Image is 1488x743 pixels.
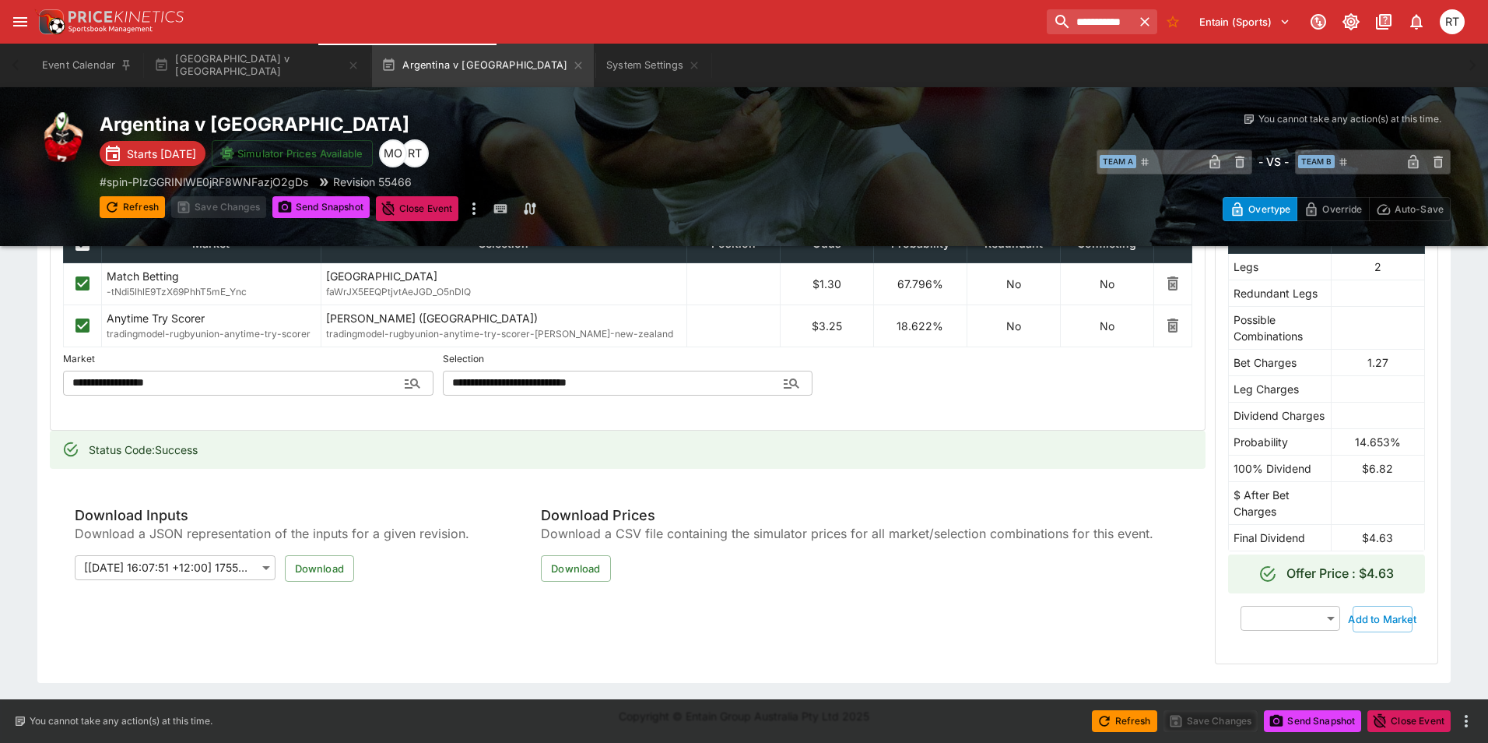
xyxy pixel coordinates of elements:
button: Toggle light/dark mode [1337,8,1365,36]
td: Leg Charges [1228,375,1331,402]
h6: Offer Price : $4.63 [1286,565,1394,582]
td: 1.27 [1331,349,1424,375]
span: Download Prices [541,506,1153,524]
img: Sportsbook Management [68,26,153,33]
span: Status Code : [89,443,155,456]
span: Team B [1298,155,1335,168]
td: 2 [1331,253,1424,280]
span: Download Inputs [75,506,485,524]
button: Close Event [1367,710,1451,732]
td: Legs [1228,253,1331,280]
td: $1.30 [780,262,873,305]
button: Download [285,555,354,582]
button: Notifications [1402,8,1430,36]
button: Send Snapshot [272,196,370,218]
td: No [967,262,1060,305]
td: No [967,305,1060,347]
td: Possible Combinations [1228,306,1331,349]
label: Selection [443,347,813,371]
td: $4.63 [1331,524,1424,551]
td: $ After Bet Charges [1228,481,1331,524]
button: Download [541,555,610,582]
td: $3.25 [780,305,873,347]
button: Open [398,369,426,397]
p: You cannot take any action(s) at this time. [30,714,212,728]
td: 18.622% [873,305,967,347]
div: [[DATE] 16:07:51 +12:00] 1755230871048736954 (Latest) [75,555,275,580]
span: -tNdi5lhlE9TzX69PhhT5mE_Ync [107,284,316,300]
td: 100% Dividend [1228,455,1331,481]
div: Mark O'Loughlan [379,139,407,167]
button: Simulator Prices Available [212,140,373,167]
td: Dividend Charges [1228,402,1331,428]
button: Select Tenant [1190,9,1300,34]
p: Starts [DATE] [127,146,196,162]
p: Revision 55466 [333,174,412,190]
td: 67.796% [873,262,967,305]
button: Overtype [1223,197,1297,221]
p: [GEOGRAPHIC_DATA] [326,268,682,284]
td: Probability [1228,428,1331,455]
button: Connected to PK [1304,8,1332,36]
img: PriceKinetics [68,11,184,23]
button: Auto-Save [1369,197,1451,221]
td: No [1060,262,1153,305]
button: Richard Tatton [1435,5,1469,39]
td: Final Dividend [1228,524,1331,551]
button: Argentina v [GEOGRAPHIC_DATA] [372,44,594,87]
label: Market [63,347,433,371]
p: Overtype [1248,201,1290,217]
p: Auto-Save [1395,201,1444,217]
p: Override [1322,201,1362,217]
td: 14.653% [1331,428,1424,455]
button: Open [777,369,805,397]
button: Event Calendar [33,44,142,87]
input: search [1047,9,1132,34]
h2: Copy To Clipboard [100,112,775,136]
p: Anytime Try Scorer [107,310,316,326]
button: System Settings [597,44,710,87]
p: Match Betting [107,268,316,284]
button: Refresh [100,196,165,218]
span: tradingmodel-rugbyunion-anytime-try-scorer-[PERSON_NAME]-new-zealand [326,326,682,342]
button: more [1457,712,1476,731]
button: Send Snapshot [1264,710,1361,732]
button: [GEOGRAPHIC_DATA] v [GEOGRAPHIC_DATA] [145,44,369,87]
div: Richard Tatton [401,139,429,167]
span: Download a JSON representation of the inputs for a given revision. [75,524,485,543]
p: Copy To Clipboard [100,174,308,190]
button: No Bookmarks [1160,9,1185,34]
span: Success [155,443,198,456]
p: You cannot take any action(s) at this time. [1258,112,1441,126]
button: Override [1297,197,1369,221]
button: Add to Market [1353,606,1413,632]
h6: - VS - [1258,153,1289,170]
td: Redundant Legs [1228,280,1331,306]
span: Team A [1100,155,1136,168]
img: rugby_union.png [37,112,87,162]
td: No [1060,305,1153,347]
img: PriceKinetics Logo [34,6,65,37]
td: $6.82 [1331,455,1424,481]
td: Bet Charges [1228,349,1331,375]
span: tradingmodel-rugbyunion-anytime-try-scorer [107,326,316,342]
button: more [465,196,483,221]
button: open drawer [6,8,34,36]
button: Refresh [1092,710,1157,732]
button: Close Event [376,196,459,221]
button: Documentation [1370,8,1398,36]
div: Start From [1223,197,1451,221]
div: Richard Tatton [1440,9,1465,34]
span: Download a CSV file containing the simulator prices for all market/selection combinations for thi... [541,524,1153,543]
span: faWrJX5EEQPtjvtAeJGD_O5nDlQ [326,284,682,300]
p: [PERSON_NAME] ([GEOGRAPHIC_DATA]) [326,310,682,326]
